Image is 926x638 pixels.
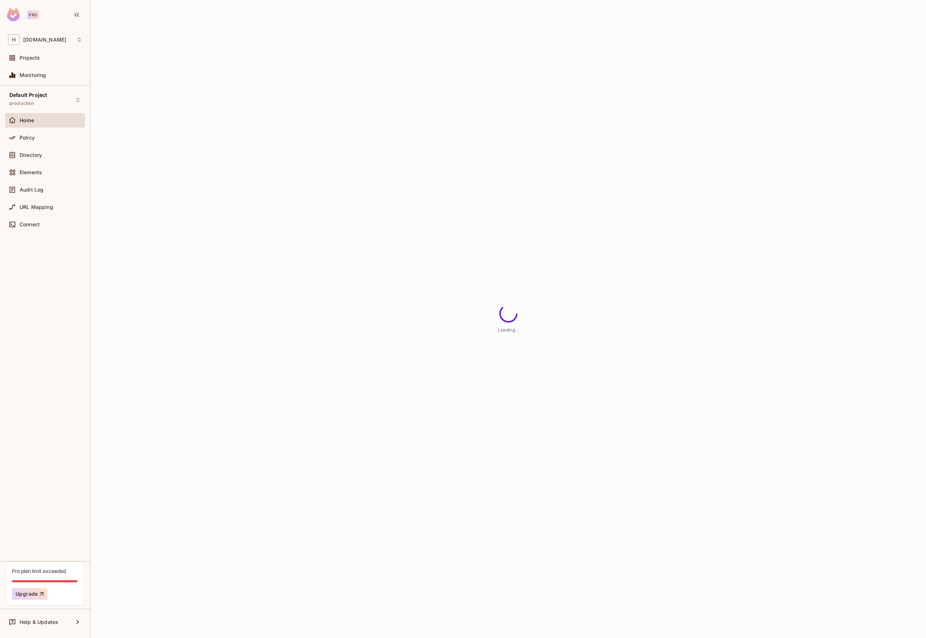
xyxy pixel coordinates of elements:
[498,327,519,332] span: Loading...
[20,117,34,123] span: Home
[9,92,47,98] span: Default Project
[9,100,34,106] span: production
[20,72,46,78] span: Monitoring
[20,204,53,210] span: URL Mapping
[20,187,43,193] span: Audit Log
[8,34,20,45] span: H
[20,222,40,227] span: Connect
[20,135,35,141] span: Policy
[12,588,47,600] button: Upgrade
[12,568,66,574] div: Pro plan limit exceeded
[23,37,66,43] span: Workspace: honeycombinsurance.com
[20,619,58,625] span: Help & Updates
[20,55,40,61] span: Projects
[20,152,42,158] span: Directory
[7,8,20,21] img: SReyMgAAAABJRU5ErkJggg==
[27,10,39,19] div: Pro
[20,170,42,175] span: Elements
